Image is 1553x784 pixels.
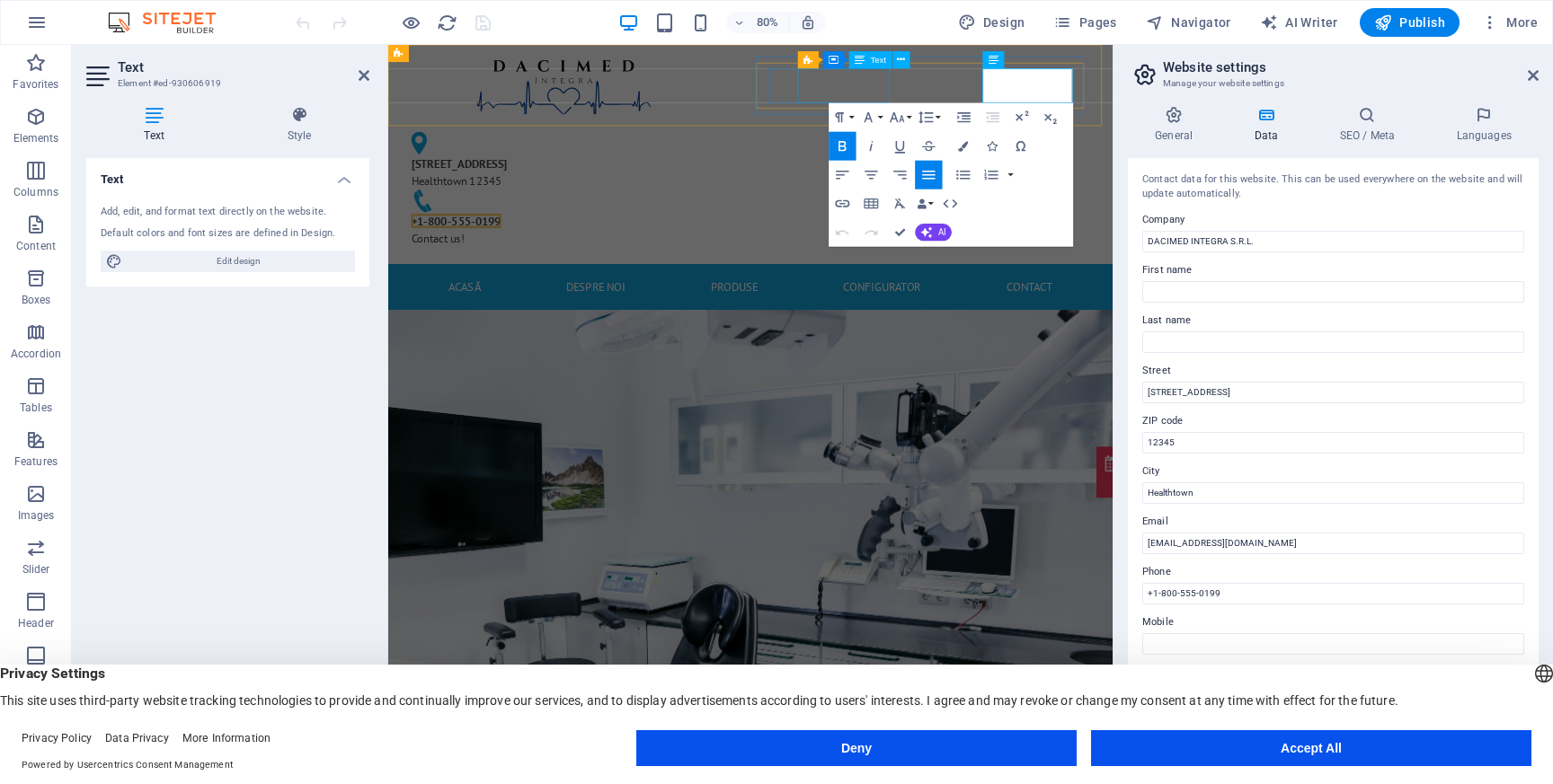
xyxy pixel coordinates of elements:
[938,228,946,237] span: AI
[18,616,54,630] p: Header
[950,102,977,131] button: Increase Indent
[1142,461,1524,482] label: City
[16,239,56,253] p: Content
[1142,260,1524,281] label: First name
[1163,59,1539,75] h2: Website settings
[829,189,856,217] button: Insert Link
[1374,13,1445,31] span: Publish
[103,12,238,33] img: Editor Logo
[951,8,1033,37] div: Design (Ctrl+Alt+Y)
[128,251,350,272] span: Edit design
[1128,106,1227,144] h4: General
[915,189,935,217] button: Data Bindings
[101,226,355,242] div: Default colors and font sizes are defined in Design.
[11,347,61,361] p: Accordion
[857,102,884,131] button: Font Family
[915,131,942,160] button: Strikethrough
[915,102,942,131] button: Line Height
[726,12,790,33] button: 80%
[437,13,457,33] i: Reload page
[979,131,1006,160] button: Icons
[871,56,887,65] span: Text
[22,293,51,307] p: Boxes
[886,189,913,217] button: Clear Formatting
[896,513,998,555] a: Appointment
[936,189,963,217] button: HTML
[886,131,913,160] button: Underline (⌘U)
[1046,8,1123,37] button: Pages
[1142,410,1524,432] label: ZIP code
[1260,13,1338,31] span: AI Writer
[86,106,229,144] h4: Text
[829,102,856,131] button: Paragraph Format
[14,454,58,469] p: Features
[958,13,1025,31] span: Design
[13,131,59,145] p: Elements
[1227,106,1312,144] h4: Data
[86,158,369,190] h4: Text
[915,224,952,241] button: AI
[1036,102,1063,131] button: Subscript
[18,508,55,523] p: Images
[857,160,884,189] button: Align Center
[857,217,884,246] button: Redo (⌘⇧Z)
[29,209,410,252] p: Contact us!
[1142,172,1524,202] div: Contact data for this website. This can be used everywhere on the website and will update automat...
[829,160,856,189] button: Align Left
[1142,310,1524,331] label: Last name
[1429,106,1539,144] h4: Languages
[118,75,333,92] h3: Element #ed-930606919
[1142,561,1524,583] label: Phone
[753,12,782,33] h6: 80%
[1142,209,1524,231] label: Company
[800,14,816,31] i: On resize automatically adjust zoom level to fit chosen device.
[1163,75,1503,92] h3: Manage your website settings
[400,12,422,33] button: Click here to leave preview mode and continue editing
[1007,131,1034,160] button: Special Characters
[1474,8,1545,37] button: More
[886,160,913,189] button: Align Right
[950,131,977,160] button: Colors
[1253,8,1345,37] button: AI Writer
[886,217,913,246] button: Confirm (⌘+⏎)
[101,251,355,272] button: Edit design
[22,562,50,577] p: Slider
[857,189,884,217] button: Insert Table
[1481,13,1538,31] span: More
[1053,13,1116,31] span: Pages
[229,106,369,144] h4: Style
[101,205,355,220] div: Add, edit, and format text directly on the website.
[1142,360,1524,382] label: Street
[1360,8,1460,37] button: Publish
[1142,662,1524,683] label: Fax
[951,8,1033,37] button: Design
[1142,612,1524,633] label: Mobile
[436,12,457,33] button: reload
[13,77,58,92] p: Favorites
[1139,8,1238,37] button: Navigator
[857,131,884,160] button: Italic (⌘I)
[1005,160,1016,189] button: Ordered List
[1312,106,1429,144] h4: SEO / Meta
[978,160,1005,189] button: Ordered List
[829,131,856,160] button: Bold (⌘B)
[29,211,141,229] span: +1-800-555-0199
[950,160,977,189] button: Unordered List
[915,160,942,189] button: Align Justify
[1146,13,1231,31] span: Navigator
[1007,102,1034,131] button: Superscript
[1142,511,1524,533] label: Email
[979,102,1006,131] button: Decrease Indent
[886,102,913,131] button: Font Size
[118,59,369,75] h2: Text
[13,185,58,199] p: Columns
[829,217,856,246] button: Undo (⌘Z)
[20,401,52,415] p: Tables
